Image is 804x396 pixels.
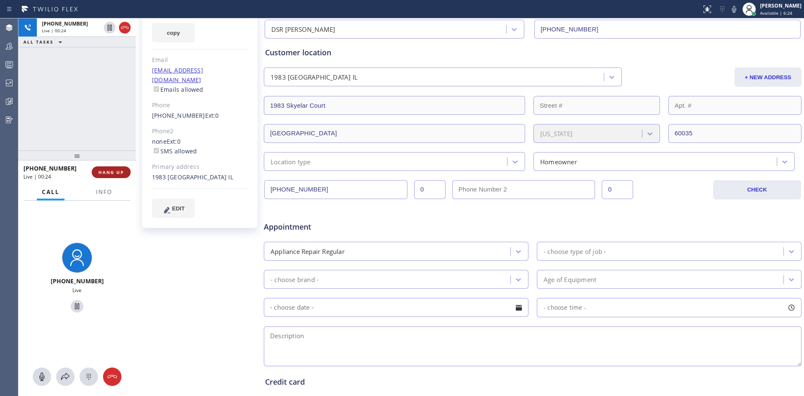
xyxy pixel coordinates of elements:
div: Phone [152,101,248,110]
span: Live | 00:24 [23,173,51,180]
span: EDIT [172,205,185,212]
button: Call [37,184,64,200]
button: HANG UP [92,166,131,178]
span: ALL TASKS [23,39,54,45]
div: Phone2 [152,127,248,136]
span: HANG UP [98,169,124,175]
input: Ext. 2 [602,180,633,199]
a: [EMAIL_ADDRESS][DOMAIN_NAME] [152,66,203,84]
div: Customer location [265,47,800,58]
button: EDIT [152,199,195,218]
button: Hold Customer [104,22,116,34]
div: - choose brand - [271,274,319,284]
div: Location type [271,157,311,166]
span: Live | 00:24 [42,28,66,34]
input: Street # [533,96,660,115]
button: copy [152,23,195,42]
div: 1983 [GEOGRAPHIC_DATA] IL [152,173,248,182]
input: ZIP [668,124,801,143]
input: Address [264,96,525,115]
div: - choose type of job - [544,246,606,256]
button: Hang up [119,22,131,34]
button: Hold Customer [71,300,83,313]
input: - choose date - [264,298,528,317]
span: Call [42,188,59,196]
label: SMS allowed [152,147,197,155]
span: [PHONE_NUMBER] [51,277,104,285]
span: Appointment [264,221,442,233]
span: [PHONE_NUMBER] [42,20,88,27]
span: Ext: 0 [167,137,180,145]
input: SMS allowed [154,148,159,153]
a: [PHONE_NUMBER] [152,111,205,119]
div: Homeowner [540,157,577,166]
div: Email [152,55,248,65]
input: Apt. # [668,96,801,115]
input: Phone Number 2 [452,180,595,199]
input: Ext. [414,180,446,199]
div: Credit card [265,376,800,388]
div: Appliance Repair Regular [271,246,345,256]
span: [PHONE_NUMBER] [23,164,77,172]
div: Age of Equipment [544,274,596,284]
label: Emails allowed [152,85,204,93]
div: none [152,137,248,156]
span: Available | 6:24 [760,10,792,16]
button: Mute [728,3,740,15]
button: ALL TASKS [18,37,70,47]
button: Open dialpad [80,368,98,386]
span: Info [96,188,112,196]
button: CHECK [713,180,801,199]
input: City [264,124,525,143]
div: 1983 [GEOGRAPHIC_DATA] IL [271,72,358,82]
span: Ext: 0 [205,111,219,119]
div: DSR [PERSON_NAME] [271,25,335,34]
input: Phone Number [264,180,407,199]
button: + NEW ADDRESS [734,67,801,87]
button: Mute [33,368,51,386]
input: Phone Number [534,20,801,39]
button: Open directory [56,368,75,386]
button: Info [91,184,117,200]
span: - choose time - [544,303,586,311]
button: Hang up [103,368,121,386]
input: Emails allowed [154,86,159,92]
span: Live [72,287,82,294]
div: [PERSON_NAME] [760,2,801,9]
div: Primary address [152,162,248,172]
